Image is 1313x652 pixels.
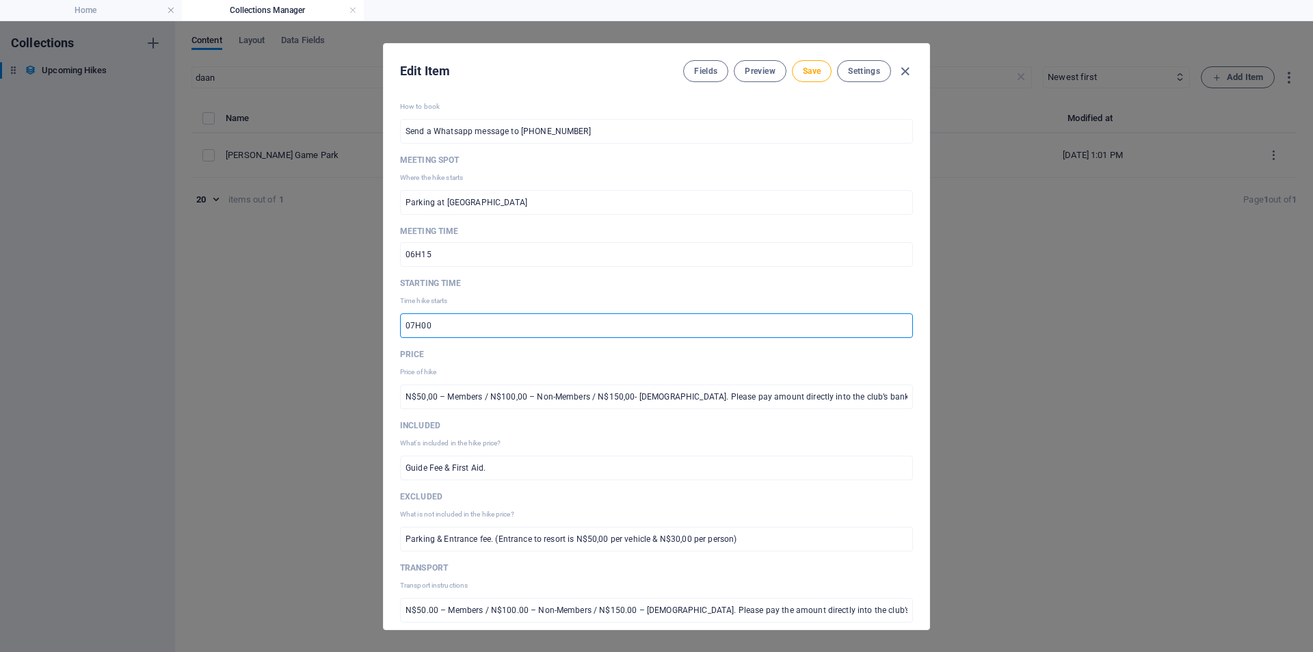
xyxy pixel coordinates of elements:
[683,60,728,82] button: Fields
[792,60,832,82] button: Save
[400,365,913,379] p: Price of hike
[400,349,913,360] p: Price
[400,100,913,114] p: How to book
[803,66,821,77] span: Save
[400,562,913,573] p: Transport
[848,66,880,77] span: Settings
[734,60,786,82] button: Preview
[400,491,913,502] p: Excluded
[182,3,364,18] h4: Collections Manager
[400,171,913,185] p: Where the hike starts
[837,60,891,82] button: Settings
[745,66,775,77] span: Preview
[400,294,913,308] p: Time hike starts
[400,508,913,521] p: What is not included in the hike price?
[400,63,450,79] h2: Edit Item
[400,278,913,289] p: Starting time
[400,420,913,431] p: Included
[400,436,913,450] p: What's included in the hike price?
[400,226,913,237] p: Meeting time
[400,155,913,166] p: Meeting spot
[694,66,717,77] span: Fields
[400,579,913,592] p: Transport instructions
